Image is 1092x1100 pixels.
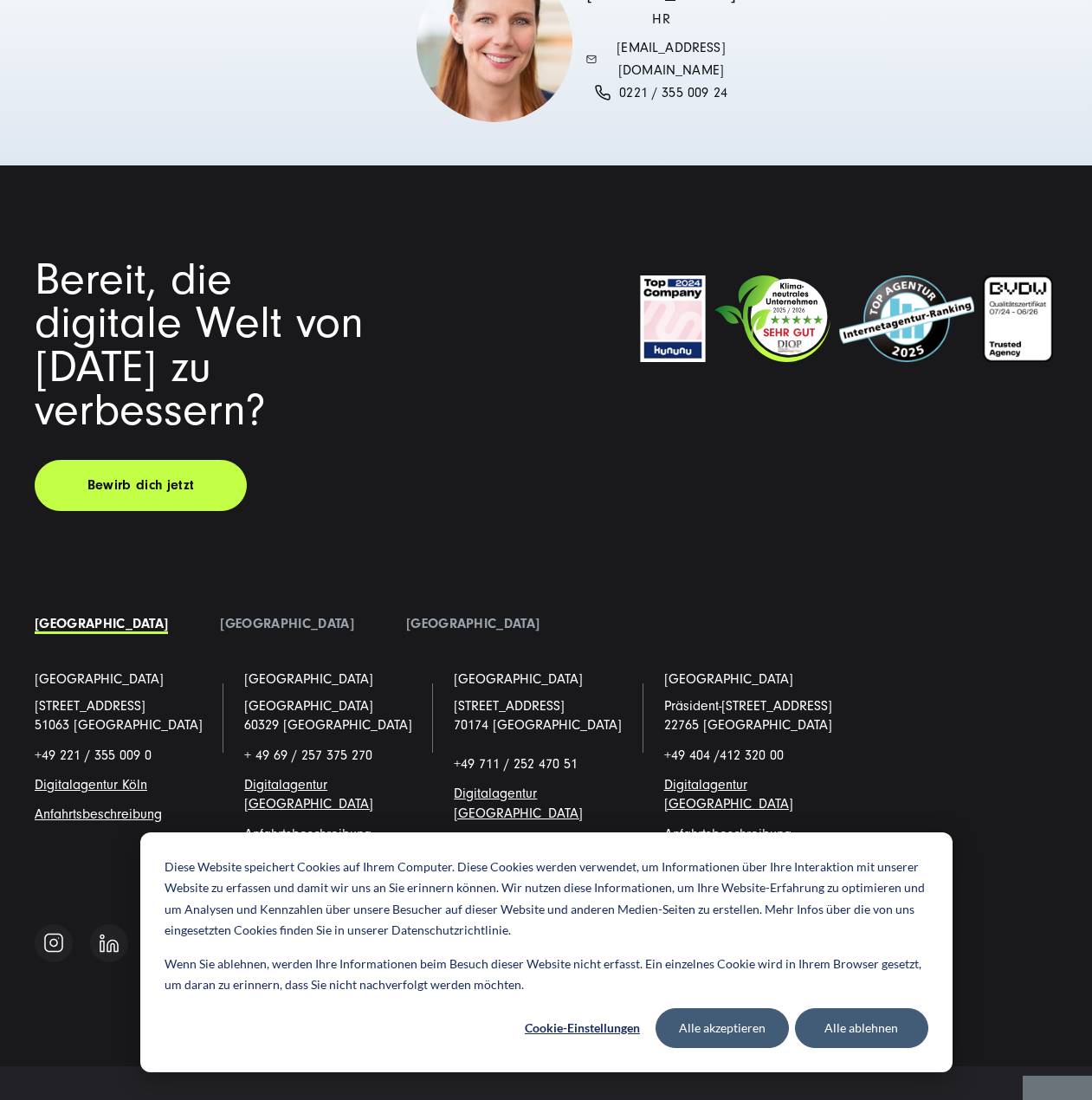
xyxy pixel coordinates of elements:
a: 51063 [GEOGRAPHIC_DATA] [35,717,203,733]
a: [GEOGRAPHIC_DATA] [244,670,373,689]
button: Cookie-Einstellungen [516,1008,649,1048]
a: [GEOGRAPHIC_DATA] [220,616,353,631]
button: Alle akzeptieren [656,1008,789,1048]
a: Anfahrtsbeschreibun [244,826,364,842]
a: [GEOGRAPHIC_DATA] [454,670,583,689]
a: 60329 [GEOGRAPHIC_DATA] [244,717,412,733]
span: [GEOGRAPHIC_DATA] [244,698,373,714]
a: Bewirb dich jetzt [35,460,247,511]
a: [GEOGRAPHIC_DATA] [406,616,540,631]
img: Klimaneutrales Unternehmen SUNZINET GmbH.svg [714,275,830,362]
p: Wenn Sie ablehnen, werden Ihre Informationen beim Besuch dieser Website nicht erfasst. Ein einzel... [165,954,928,996]
a: Digitalagentur [GEOGRAPHIC_DATA] [454,786,583,820]
a: [STREET_ADDRESS] [454,698,565,714]
span: [EMAIL_ADDRESS][DOMAIN_NAME] [605,37,736,81]
a: n [140,777,147,793]
div: Cookie banner [140,832,953,1072]
img: kununu_TopCompany-Siegel_2024_RGB-png [640,275,706,362]
p: +49 221 / 355 009 0 [35,746,218,765]
span: +49 711 / 252 470 51 [454,756,578,772]
a: Anfahrtsbeschreibung [664,826,792,842]
span: +49 404 / [664,747,784,763]
p: HR [586,9,737,31]
a: [EMAIL_ADDRESS][DOMAIN_NAME] [586,37,737,81]
span: g [244,826,372,842]
a: Digitalagentur Köl [35,777,140,793]
a: [GEOGRAPHIC_DATA] [664,670,793,689]
img: Follow us on Instagram [43,932,64,954]
span: 0221 / 355 009 24 [619,82,727,105]
img: Follow us on Linkedin [100,934,119,953]
a: 0221 / 355 009 24 [595,82,727,105]
span: Bereit, die digitale Welt von [DATE] zu verbessern? [35,254,364,436]
a: [STREET_ADDRESS] [35,698,145,714]
a: 70174 [GEOGRAPHIC_DATA] [454,717,622,733]
img: SUNZINET Top Internetagentur und Full Service Digitalagentur [839,275,975,362]
a: Anfahrtsbeschreibung [35,806,162,822]
span: 412 320 00 [720,747,784,763]
button: Alle ablehnen [795,1008,928,1048]
a: Digitalagentur [GEOGRAPHIC_DATA] [664,777,793,812]
a: [GEOGRAPHIC_DATA] [35,670,164,689]
p: Diese Website speichert Cookies auf Ihrem Computer. Diese Cookies werden verwendet, um Informatio... [165,857,928,941]
a: Digitalagentur [GEOGRAPHIC_DATA] [244,777,373,812]
span: + 49 69 / 257 375 270 [244,747,372,763]
a: [GEOGRAPHIC_DATA] [35,616,168,631]
p: Präsident-[STREET_ADDRESS] 22765 [GEOGRAPHIC_DATA] [664,696,848,735]
img: BVDW-Zertifizierung-Weiß [983,275,1053,362]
